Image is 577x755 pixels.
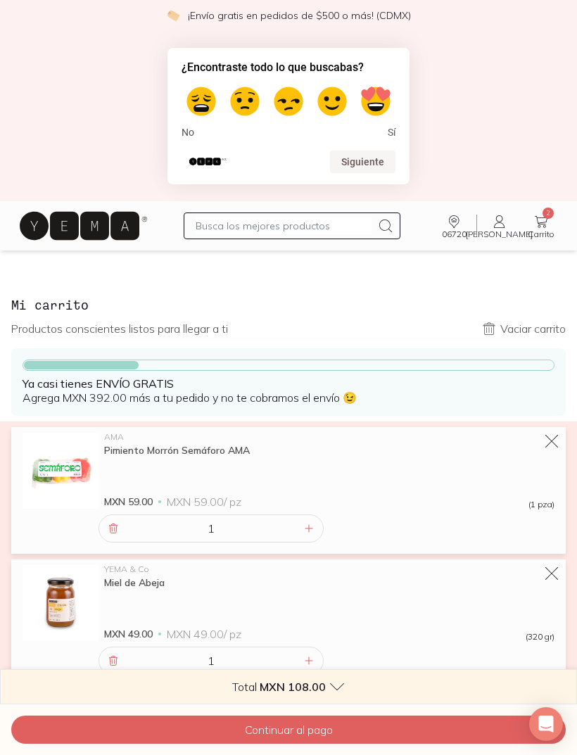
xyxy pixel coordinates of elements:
[104,433,554,441] div: AMA
[330,151,395,173] button: Siguiente pregunta
[260,680,326,694] span: MXN 108.00
[500,322,566,336] p: Vaciar carrito
[528,500,554,509] span: (1 pza)
[11,716,566,744] button: Continuar al pago
[23,433,554,509] a: Pimiento Morrón Semáforo AMAAMAPimiento Morrón Semáforo AMAMXN 59.00MXN 59.00/ pz(1 pza)
[23,565,99,641] img: Miel de Abeja
[232,680,326,694] p: Total
[477,213,522,239] a: [PERSON_NAME]
[167,495,241,509] span: MXN 59.00 / pz
[529,707,563,741] div: Open Intercom Messenger
[11,322,228,336] p: Productos conscientes listos para llegar a ti
[182,127,194,139] span: No
[528,229,554,239] span: Carrito
[104,627,153,641] span: MXN 49.00
[522,213,560,239] a: 2Carrito
[466,229,533,239] span: [PERSON_NAME]
[23,376,174,391] strong: Ya casi tienes ENVÍO GRATIS
[104,444,554,457] div: Pimiento Morrón Semáforo AMA
[23,433,99,509] img: Pimiento Morrón Semáforo AMA
[432,213,476,239] a: Entrega a: 06720
[23,376,554,405] p: Agrega MXN 392.00 más a tu pedido y no te cobramos el envío 😉
[23,565,554,641] a: Miel de AbejaYEMA & CoMiel de AbejaMXN 49.00MXN 49.00/ pz(320 gr)
[167,627,241,641] span: MXN 49.00 / pz
[196,217,372,234] input: Busca los mejores productos
[182,59,395,76] h2: ¿Encontraste todo lo que buscabas? Select an option from 1 to 5, with 1 being No and 5 being Sí
[167,9,179,22] img: check
[526,633,554,641] span: (320 gr)
[188,8,411,23] p: ¡Envío gratis en pedidos de $500 o más! (CDMX)
[543,208,554,219] span: 2
[182,82,395,139] div: ¿Encontraste todo lo que buscabas? Select an option from 1 to 5, with 1 being No and 5 being Sí
[104,576,554,589] div: Miel de Abeja
[11,296,566,314] h3: Mi carrito
[104,565,554,573] div: YEMA & Co
[104,495,153,509] span: MXN 59.00
[388,127,395,139] span: Sí
[442,229,467,239] span: 06720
